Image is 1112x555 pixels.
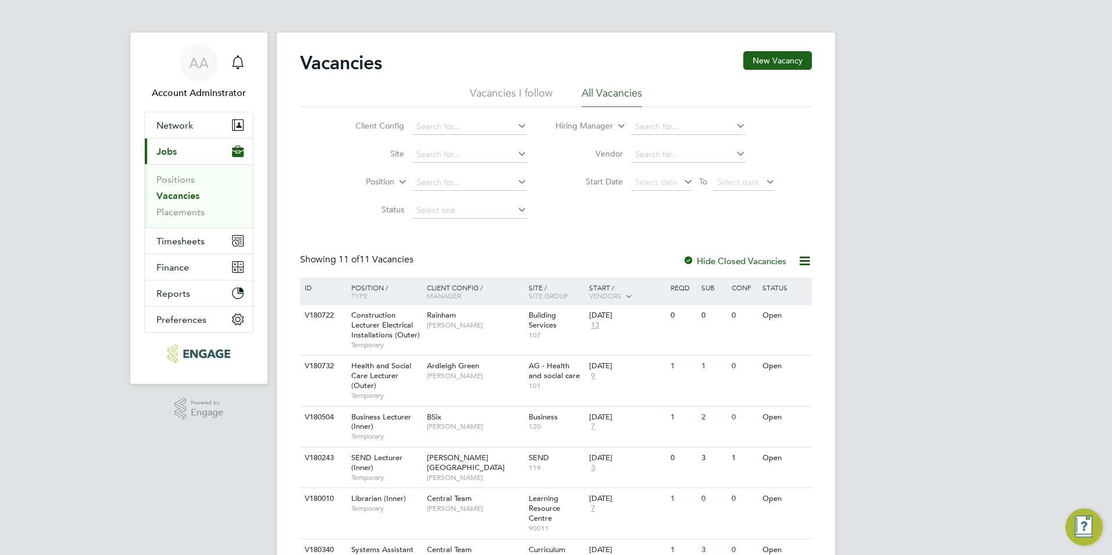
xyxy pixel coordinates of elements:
div: V180504 [302,407,343,428]
button: New Vacancy [743,51,812,70]
span: [PERSON_NAME] [427,321,523,330]
span: Construction Lecturer Electrical Installations (Outer) [351,310,420,340]
div: Conf [729,277,759,297]
div: Open [760,407,810,428]
div: ID [302,277,343,297]
span: Finance [156,262,189,273]
input: Search for... [631,147,746,163]
span: [PERSON_NAME] [427,473,523,482]
div: Reqd [668,277,698,297]
label: Client Config [337,120,404,131]
span: SEND Lecturer (Inner) [351,453,402,472]
button: Finance [145,254,253,280]
span: Vendors [589,291,622,300]
a: Positions [156,174,195,185]
label: Position [327,176,394,188]
span: [PERSON_NAME] [427,422,523,431]
span: [PERSON_NAME] [427,504,523,513]
span: 13 [589,321,601,330]
span: 101 [529,381,584,390]
div: 1 [729,447,759,469]
div: V180722 [302,305,343,326]
nav: Main navigation [130,33,268,384]
span: 107 [529,330,584,340]
span: Timesheets [156,236,205,247]
div: Open [760,447,810,469]
span: Business Lecturer (Inner) [351,412,411,432]
span: Temporary [351,473,421,482]
input: Search for... [412,175,527,191]
div: Open [760,355,810,377]
li: All Vacancies [582,86,642,107]
span: Temporary [351,391,421,400]
div: V180010 [302,488,343,510]
div: Status [760,277,810,297]
span: AA [189,55,209,70]
h2: Vacancies [300,51,382,74]
span: 3 [589,463,597,473]
span: [PERSON_NAME][GEOGRAPHIC_DATA] [427,453,505,472]
div: Open [760,488,810,510]
div: V180732 [302,355,343,377]
span: Network [156,120,193,131]
input: Search for... [412,147,527,163]
label: Hide Closed Vacancies [683,255,786,266]
span: Temporary [351,432,421,441]
div: Sub [698,277,729,297]
span: Learning Resource Centre [529,493,560,523]
span: 90011 [529,524,584,533]
span: 119 [529,463,584,472]
span: Powered by [191,398,223,408]
span: Type [351,291,368,300]
div: 0 [668,447,698,469]
button: Jobs [145,138,253,164]
span: SEND [529,453,549,462]
span: Health and Social Care Lecturer (Outer) [351,361,411,390]
span: Account Adminstrator [144,86,254,100]
div: 0 [668,305,698,326]
button: Reports [145,280,253,306]
span: Temporary [351,340,421,350]
div: 0 [729,355,759,377]
div: V180243 [302,447,343,469]
label: Start Date [556,176,623,187]
span: Librarian (Inner) [351,493,406,503]
a: AAAccount Adminstrator [144,44,254,100]
span: Rainham [427,310,456,320]
a: Vacancies [156,190,199,201]
span: AG - Health and social care [529,361,580,380]
span: Ardleigh Green [427,361,479,371]
span: To [696,174,711,189]
div: Jobs [145,164,253,227]
label: Vendor [556,148,623,159]
div: [DATE] [589,494,665,504]
button: Engage Resource Center [1065,508,1103,546]
div: [DATE] [589,311,665,321]
label: Hiring Manager [546,120,613,132]
div: 0 [729,407,759,428]
div: [DATE] [589,453,665,463]
input: Select one [412,202,527,219]
li: Vacancies I follow [470,86,553,107]
span: 7 [589,422,597,432]
span: Manager [427,291,461,300]
button: Network [145,112,253,138]
div: Client Config / [424,277,526,305]
div: 1 [668,407,698,428]
div: [DATE] [589,361,665,371]
span: [PERSON_NAME] [427,371,523,380]
span: Engage [191,408,223,418]
span: Central Team [427,545,472,554]
div: 2 [698,407,729,428]
span: Preferences [156,314,206,325]
a: Powered byEngage [174,398,224,420]
a: Placements [156,207,205,218]
button: Timesheets [145,228,253,254]
img: protocol-logo-retina.png [167,344,230,363]
div: Site / [526,277,587,305]
div: 3 [698,447,729,469]
div: Position / [343,277,424,305]
div: [DATE] [589,412,665,422]
span: Temporary [351,504,421,513]
span: Select date [717,177,759,187]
